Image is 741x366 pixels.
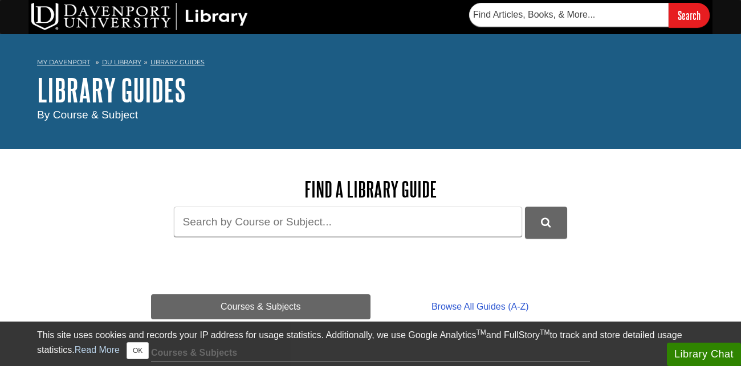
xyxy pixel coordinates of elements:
img: DU Library [31,3,248,30]
input: Find Articles, Books, & More... [469,3,669,27]
input: Search [669,3,710,27]
form: Searches DU Library's articles, books, and more [469,3,710,27]
i: Search Library Guides [541,217,551,228]
a: My Davenport [37,57,90,67]
div: By Course & Subject [37,107,704,124]
a: Read More [75,345,120,355]
button: Library Chat [667,343,741,366]
h2: Courses & Subjects [151,348,590,361]
a: Browse All Guides (A-Z) [370,294,590,319]
input: Search by Course or Subject... [174,207,522,237]
a: Courses & Subjects [151,294,370,319]
div: This site uses cookies and records your IP address for usage statistics. Additionally, we use Goo... [37,328,704,359]
nav: breadcrumb [37,55,704,73]
h2: Find a Library Guide [151,178,590,201]
a: DU Library [102,58,141,66]
a: Library Guides [150,58,205,66]
button: Close [127,342,149,359]
h1: Library Guides [37,73,704,107]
